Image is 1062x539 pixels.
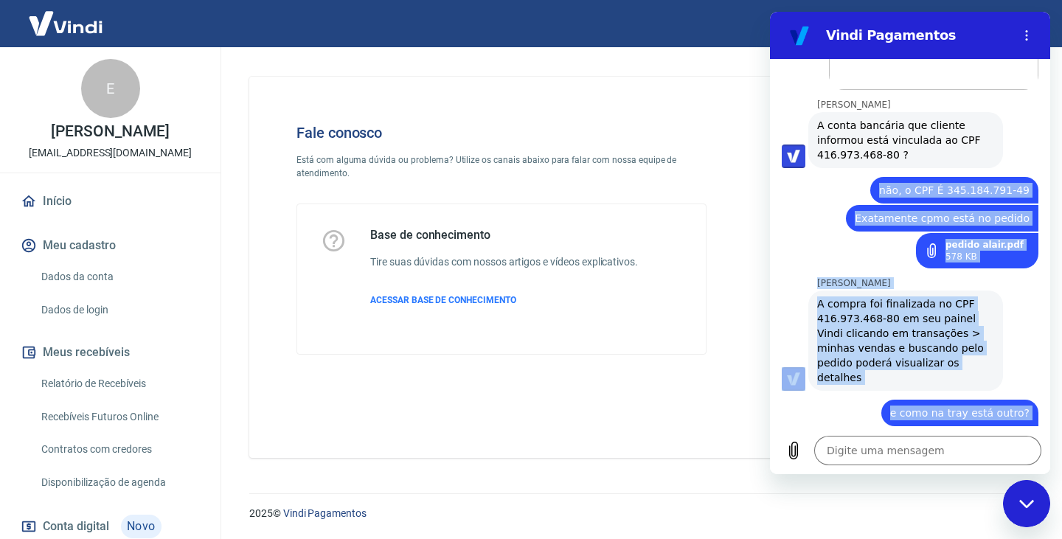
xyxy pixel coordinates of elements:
[283,507,367,519] a: Vindi Pagamentos
[18,229,203,262] button: Meu cadastro
[370,295,516,305] span: ACESSAR BASE DE CONHECIMENTO
[35,262,203,292] a: Dados da conta
[18,185,203,218] a: Início
[35,434,203,465] a: Contratos com credores
[296,124,707,142] h4: Fale conosco
[51,124,169,139] p: [PERSON_NAME]
[43,516,109,537] span: Conta digital
[754,100,979,297] img: Fale conosco
[296,153,707,180] p: Está com alguma dúvida ou problema? Utilize os canais abaixo para falar com nossa equipe de atend...
[249,506,1027,521] p: 2025 ©
[35,467,203,498] a: Disponibilização de agenda
[370,254,638,270] h6: Tire suas dúvidas com nossos artigos e vídeos explicativos.
[35,369,203,399] a: Relatório de Recebíveis
[370,293,638,307] a: ACESSAR BASE DE CONHECIMENTO
[121,515,162,538] span: Novo
[18,1,114,46] img: Vindi
[35,402,203,432] a: Recebíveis Futuros Online
[35,295,203,325] a: Dados de login
[770,12,1050,474] iframe: Janela de mensagens
[18,336,203,369] button: Meus recebíveis
[29,145,192,161] p: [EMAIL_ADDRESS][DOMAIN_NAME]
[370,228,638,243] h5: Base de conhecimento
[81,59,140,118] div: E
[991,10,1044,38] button: Sair
[1003,480,1050,527] iframe: Botão para abrir a janela de mensagens, conversa em andamento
